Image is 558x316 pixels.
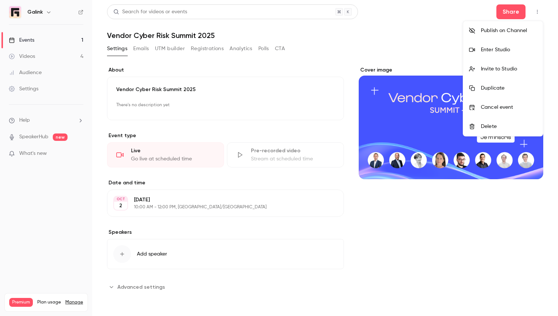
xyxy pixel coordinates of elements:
[481,84,537,92] div: Duplicate
[481,104,537,111] div: Cancel event
[481,65,537,73] div: Invite to Studio
[481,46,537,53] div: Enter Studio
[481,27,537,34] div: Publish on Channel
[481,123,537,130] div: Delete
